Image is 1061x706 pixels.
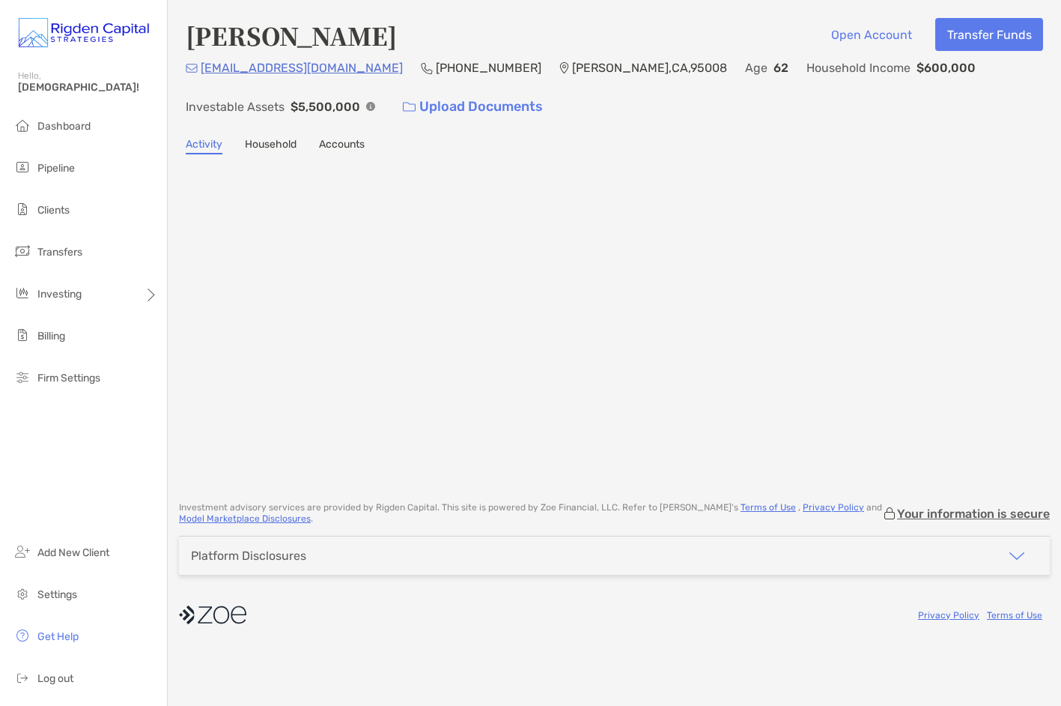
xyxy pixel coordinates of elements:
span: [DEMOGRAPHIC_DATA]! [18,81,158,94]
a: Terms of Use [987,610,1042,621]
a: Model Marketplace Disclosures [179,513,311,524]
a: Privacy Policy [803,502,864,513]
img: icon arrow [1008,547,1026,565]
a: Household [245,138,297,154]
a: Privacy Policy [918,610,979,621]
p: Age [745,58,767,77]
img: firm-settings icon [13,368,31,386]
p: Your information is secure [897,507,1050,521]
img: clients icon [13,200,31,218]
img: settings icon [13,585,31,603]
p: $600,000 [916,58,976,77]
img: transfers icon [13,242,31,260]
p: Household Income [806,58,910,77]
span: Log out [37,672,73,685]
span: Clients [37,204,70,217]
img: logout icon [13,669,31,687]
img: Email Icon [186,64,198,73]
p: [PHONE_NUMBER] [436,58,541,77]
img: investing icon [13,284,31,302]
button: Open Account [819,18,923,51]
img: Location Icon [559,62,569,74]
p: Investment advisory services are provided by Rigden Capital . This site is powered by Zoe Financi... [179,502,882,525]
span: Dashboard [37,120,91,133]
span: Get Help [37,630,79,643]
span: Pipeline [37,162,75,175]
a: Upload Documents [393,91,553,123]
a: Terms of Use [741,502,796,513]
h4: [PERSON_NAME] [186,18,397,52]
p: [PERSON_NAME] , CA , 95008 [572,58,727,77]
div: Platform Disclosures [191,549,306,563]
button: Transfer Funds [935,18,1043,51]
img: company logo [179,598,246,632]
img: pipeline icon [13,158,31,176]
img: Phone Icon [421,62,433,74]
img: Info Icon [366,102,375,111]
img: billing icon [13,326,31,344]
img: button icon [403,102,416,112]
img: dashboard icon [13,116,31,134]
img: add_new_client icon [13,543,31,561]
a: Accounts [319,138,365,154]
span: Add New Client [37,546,109,559]
span: Settings [37,588,77,601]
p: $5,500,000 [291,97,360,116]
span: Investing [37,288,82,301]
img: Zoe Logo [18,6,149,60]
a: Activity [186,138,222,154]
span: Billing [37,330,65,343]
p: [EMAIL_ADDRESS][DOMAIN_NAME] [201,58,403,77]
p: 62 [773,58,788,77]
span: Transfers [37,246,82,259]
p: Investable Assets [186,97,285,116]
img: get-help icon [13,627,31,645]
span: Firm Settings [37,372,100,384]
